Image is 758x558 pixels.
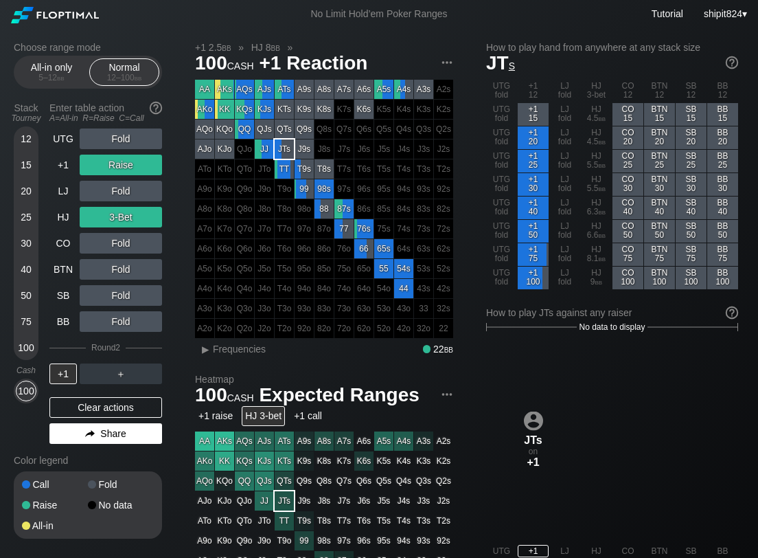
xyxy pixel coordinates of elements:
div: CO 100 [612,267,643,289]
div: 100% fold in prior round [275,299,294,318]
div: 100% fold in prior round [334,179,354,199]
div: CO 30 [612,173,643,196]
div: BTN 20 [644,126,675,149]
div: 100% fold in prior round [434,279,453,298]
div: TT [275,159,294,179]
div: 100% fold in prior round [195,299,214,318]
div: BTN [49,259,77,280]
div: Call [22,480,88,489]
div: LJ fold [549,126,580,149]
div: HJ 9 [581,267,612,289]
div: 100% fold in prior round [215,299,234,318]
div: 100% fold in prior round [195,219,214,238]
div: 40 [16,259,36,280]
div: JTs [275,139,294,159]
div: Raise [22,500,88,510]
div: BTN 40 [644,197,675,219]
div: 100% fold in prior round [295,299,314,318]
div: HJ 5.5 [581,173,612,196]
div: 100% fold in prior round [235,199,254,219]
div: 100% fold in prior round [354,299,374,318]
div: 100% fold in prior round [434,199,453,219]
span: +1 2.5 [193,41,233,54]
span: bb [599,183,606,193]
div: 98s [314,179,334,199]
div: LJ fold [549,220,580,243]
div: 100% fold in prior round [374,120,393,139]
div: 100% fold in prior round [215,179,234,199]
div: AA [195,80,214,99]
div: BB 40 [707,197,738,219]
div: Tourney [8,113,44,123]
div: A8s [314,80,334,99]
div: K8s [314,100,334,119]
div: +1 30 [518,173,549,196]
div: 100% fold in prior round [414,199,433,219]
div: K6s [354,100,374,119]
div: BB 75 [707,243,738,266]
div: 100% fold in prior round [255,219,274,238]
div: 50 [16,285,36,306]
div: 100% fold in prior round [314,299,334,318]
div: K9s [295,100,314,119]
span: bb [599,207,606,216]
img: ellipsis.fd386fe8.svg [439,55,455,70]
span: bb [222,42,231,53]
div: 100% fold in prior round [195,199,214,219]
div: KQs [235,100,254,119]
div: +1 20 [518,126,549,149]
div: 100% fold in prior round [215,239,234,258]
div: LJ fold [549,197,580,219]
div: T8s [314,159,334,179]
div: 100% fold in prior round [414,100,433,119]
div: Stack [8,97,44,129]
div: Fold [80,233,162,254]
div: LJ fold [549,173,580,196]
div: UTG fold [486,173,517,196]
div: Raise [80,155,162,175]
div: 55 [374,259,393,278]
div: UTG fold [486,80,517,102]
div: 77 [334,219,354,238]
div: J9s [295,139,314,159]
span: » [231,42,251,53]
div: 100% fold in prior round [414,120,433,139]
div: 100% fold in prior round [434,179,453,199]
div: HJ 4.5 [581,126,612,149]
div: 100% fold in prior round [394,219,413,238]
img: Floptimal logo [11,7,99,23]
div: ▾ [700,6,749,21]
div: 100% fold in prior round [434,239,453,258]
div: 100% fold in prior round [275,239,294,258]
div: BB 30 [707,173,738,196]
a: Tutorial [652,8,683,19]
div: 100% fold in prior round [275,219,294,238]
div: BTN 75 [644,243,675,266]
div: +1 [49,155,77,175]
div: 100% fold in prior round [215,279,234,298]
div: A3s [414,80,433,99]
div: BTN 50 [644,220,675,243]
div: +1 75 [518,243,549,266]
div: T9s [295,159,314,179]
div: HJ 4.5 [581,103,612,126]
div: 100% fold in prior round [255,179,274,199]
div: Enter table action [49,97,162,129]
div: BTN 30 [644,173,675,196]
div: 100% fold in prior round [434,120,453,139]
img: help.32db89a4.svg [724,305,739,320]
div: 100% fold in prior round [295,199,314,219]
span: bb [599,230,606,240]
div: 100% fold in prior round [295,279,314,298]
div: A5s [374,80,393,99]
span: s [509,57,515,72]
div: BB 50 [707,220,738,243]
div: Fold [88,480,154,489]
div: Normal [93,59,156,85]
div: A9s [295,80,314,99]
div: SB 30 [676,173,707,196]
div: 100% fold in prior round [354,159,374,179]
div: SB 20 [676,126,707,149]
span: bb [271,42,280,53]
div: 100% fold in prior round [414,219,433,238]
